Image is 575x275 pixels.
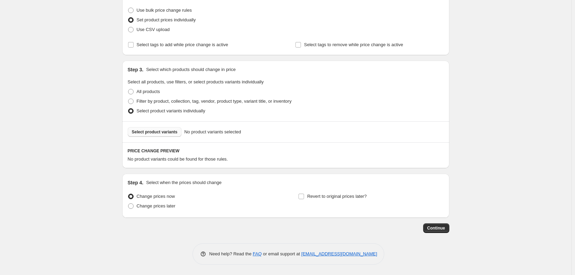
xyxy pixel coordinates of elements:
span: All products [137,89,160,94]
h2: Step 3. [128,66,144,73]
span: or email support at [262,251,301,256]
a: [EMAIL_ADDRESS][DOMAIN_NAME] [301,251,377,256]
span: Select product variants individually [137,108,205,113]
span: Use CSV upload [137,27,170,32]
span: Set product prices individually [137,17,196,22]
p: Select when the prices should change [146,179,221,186]
h2: Step 4. [128,179,144,186]
span: Use bulk price change rules [137,8,192,13]
span: No product variants could be found for those rules. [128,156,228,162]
p: Select which products should change in price [146,66,236,73]
span: Select tags to remove while price change is active [304,42,403,47]
h6: PRICE CHANGE PREVIEW [128,148,444,154]
span: No product variants selected [184,129,241,135]
span: Need help? Read the [209,251,253,256]
span: Select all products, use filters, or select products variants individually [128,79,264,84]
span: Change prices now [137,194,175,199]
span: Revert to original prices later? [307,194,367,199]
span: Continue [427,225,445,231]
button: Select product variants [128,127,182,137]
span: Change prices later [137,203,176,208]
span: Filter by product, collection, tag, vendor, product type, variant title, or inventory [137,99,292,104]
button: Continue [423,223,449,233]
a: FAQ [253,251,262,256]
span: Select product variants [132,129,178,135]
span: Select tags to add while price change is active [137,42,228,47]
